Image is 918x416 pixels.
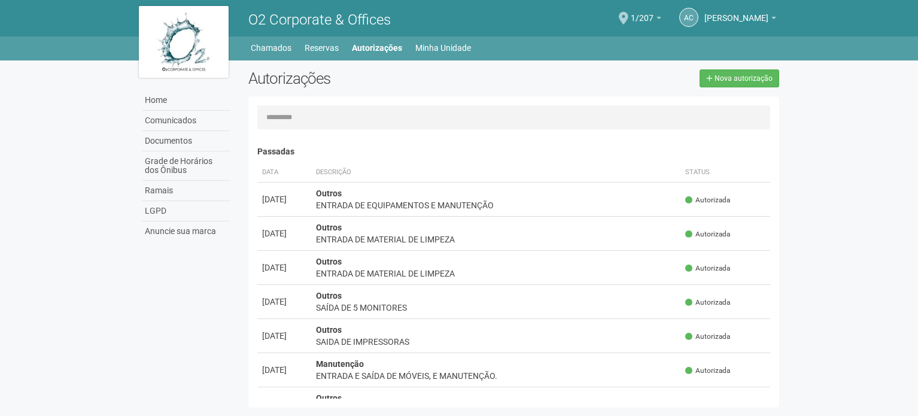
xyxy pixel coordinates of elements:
a: Anuncie sua marca [142,221,230,241]
div: ENTRADA DE EQUIPAMENTOS E MANUTENÇÃO [316,199,676,211]
strong: Outros [316,291,342,300]
a: Nova autorização [700,69,779,87]
a: LGPD [142,201,230,221]
a: Chamados [251,40,291,56]
strong: Outros [316,393,342,403]
th: Status [680,163,770,183]
span: 1/207 [631,2,653,23]
a: Comunicados [142,111,230,131]
h2: Autorizações [248,69,504,87]
strong: Outros [316,257,342,266]
div: [DATE] [262,262,306,274]
a: 1/207 [631,15,661,25]
a: AC [679,8,698,27]
div: [DATE] [262,330,306,342]
div: SAÍDA DE 5 MONITORES [316,302,676,314]
img: logo.jpg [139,6,229,78]
h4: Passadas [257,147,770,156]
div: SAIDA DE IMPRESSORAS [316,336,676,348]
a: Documentos [142,131,230,151]
a: Minha Unidade [415,40,471,56]
div: [DATE] [262,193,306,205]
div: [DATE] [262,296,306,308]
span: Autorizada [685,229,730,239]
span: Autorizada [685,332,730,342]
a: Reservas [305,40,339,56]
strong: Outros [316,223,342,232]
a: [PERSON_NAME] [704,15,776,25]
div: [DATE] [262,398,306,410]
strong: Outros [316,325,342,335]
th: Descrição [311,163,680,183]
span: Autorizada [685,263,730,274]
div: ENTRADA DE MATERIAL DE LIMPEZA [316,268,676,280]
strong: Outros [316,189,342,198]
a: Autorizações [352,40,402,56]
a: Home [142,90,230,111]
span: Autorizada [685,195,730,205]
strong: Manutenção [316,359,364,369]
div: [DATE] [262,364,306,376]
span: Autorizada [685,297,730,308]
span: Nova autorização [715,74,773,83]
div: ENTRADA DE MATERIAL DE LIMPEZA [316,233,676,245]
div: [DATE] [262,227,306,239]
div: ENTRADA E SAÍDA DE MÓVEIS, E MANUTENÇÃO. [316,370,676,382]
span: Andréa Cunha [704,2,768,23]
a: Ramais [142,181,230,201]
th: Data [257,163,311,183]
span: O2 Corporate & Offices [248,11,391,28]
a: Grade de Horários dos Ônibus [142,151,230,181]
span: Autorizada [685,366,730,376]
